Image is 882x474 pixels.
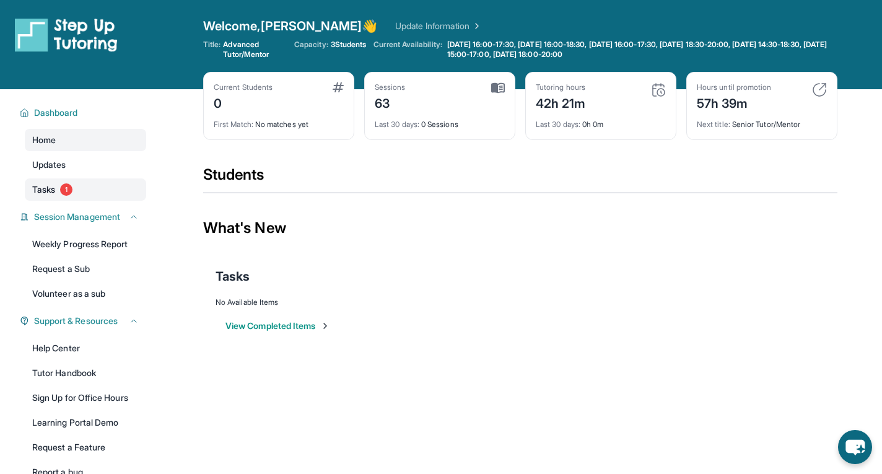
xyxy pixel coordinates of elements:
button: Dashboard [29,107,139,119]
span: Session Management [34,211,120,223]
span: Last 30 days : [375,120,419,129]
div: Hours until promotion [697,82,771,92]
span: Current Availability: [373,40,442,59]
div: 0 [214,92,273,112]
span: Tasks [216,268,250,285]
span: First Match : [214,120,253,129]
span: Next title : [697,120,730,129]
div: Current Students [214,82,273,92]
a: Volunteer as a sub [25,283,146,305]
span: 1 [60,183,72,196]
div: What's New [203,201,837,255]
div: 0 Sessions [375,112,505,129]
span: Capacity: [294,40,328,50]
div: 57h 39m [697,92,771,112]
img: Chevron Right [469,20,482,32]
a: Tutor Handbook [25,362,146,384]
a: Help Center [25,337,146,359]
span: Support & Resources [34,315,118,327]
img: card [651,82,666,97]
span: Updates [32,159,66,171]
span: Title: [203,40,220,59]
div: Senior Tutor/Mentor [697,112,827,129]
img: card [812,82,827,97]
a: Update Information [395,20,482,32]
button: Session Management [29,211,139,223]
img: card [491,82,505,94]
div: Tutoring hours [536,82,586,92]
div: Students [203,165,837,192]
a: Request a Sub [25,258,146,280]
span: Advanced Tutor/Mentor [223,40,287,59]
button: Support & Resources [29,315,139,327]
span: Last 30 days : [536,120,580,129]
span: [DATE] 16:00-17:30, [DATE] 16:00-18:30, [DATE] 16:00-17:30, [DATE] 18:30-20:00, [DATE] 14:30-18:3... [447,40,835,59]
span: Home [32,134,56,146]
span: Dashboard [34,107,78,119]
a: Home [25,129,146,151]
a: Learning Portal Demo [25,411,146,434]
a: Updates [25,154,146,176]
a: [DATE] 16:00-17:30, [DATE] 16:00-18:30, [DATE] 16:00-17:30, [DATE] 18:30-20:00, [DATE] 14:30-18:3... [445,40,837,59]
span: Tasks [32,183,55,196]
button: chat-button [838,430,872,464]
img: logo [15,17,118,52]
div: 63 [375,92,406,112]
a: Weekly Progress Report [25,233,146,255]
span: 3 Students [331,40,367,50]
div: Sessions [375,82,406,92]
span: Welcome, [PERSON_NAME] 👋 [203,17,378,35]
a: Tasks1 [25,178,146,201]
div: No matches yet [214,112,344,129]
div: 42h 21m [536,92,586,112]
a: Request a Feature [25,436,146,459]
a: Sign Up for Office Hours [25,387,146,409]
button: View Completed Items [225,320,330,332]
div: 0h 0m [536,112,666,129]
img: card [333,82,344,92]
div: No Available Items [216,297,825,307]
